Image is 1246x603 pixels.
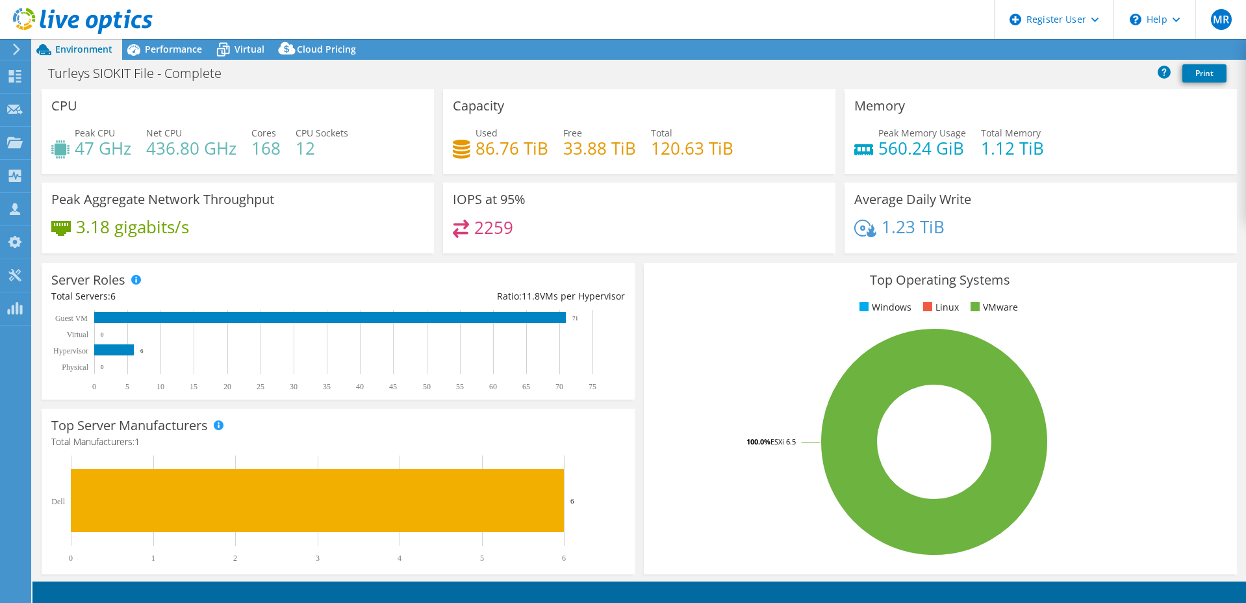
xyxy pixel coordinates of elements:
[878,127,966,139] span: Peak Memory Usage
[42,66,242,81] h1: Turleys SIOKIT File - Complete
[474,220,513,235] h4: 2259
[570,497,574,505] text: 6
[146,127,182,139] span: Net CPU
[856,300,911,314] li: Windows
[563,141,636,155] h4: 33.88 TiB
[476,141,548,155] h4: 86.76 TiB
[338,289,624,303] div: Ratio: VMs per Hypervisor
[251,141,281,155] h4: 168
[398,554,401,563] text: 4
[476,127,498,139] span: Used
[125,382,129,391] text: 5
[101,331,104,338] text: 0
[981,127,1041,139] span: Total Memory
[134,435,140,448] span: 1
[223,382,231,391] text: 20
[456,382,464,391] text: 55
[110,290,116,302] span: 6
[51,418,208,433] h3: Top Server Manufacturers
[145,43,202,55] span: Performance
[51,497,65,506] text: Dell
[882,220,945,234] h4: 1.23 TiB
[92,382,96,391] text: 0
[55,314,88,323] text: Guest VM
[157,382,164,391] text: 10
[51,192,274,207] h3: Peak Aggregate Network Throughput
[55,43,112,55] span: Environment
[453,99,504,113] h3: Capacity
[981,141,1044,155] h4: 1.12 TiB
[356,382,364,391] text: 40
[480,554,484,563] text: 5
[251,127,276,139] span: Cores
[290,382,298,391] text: 30
[522,382,530,391] text: 65
[562,554,566,563] text: 6
[572,315,578,322] text: 71
[654,273,1227,287] h3: Top Operating Systems
[233,554,237,563] text: 2
[746,437,770,446] tspan: 100.0%
[453,192,526,207] h3: IOPS at 95%
[1182,64,1227,83] a: Print
[296,127,348,139] span: CPU Sockets
[423,382,431,391] text: 50
[389,382,397,391] text: 45
[878,141,966,155] h4: 560.24 GiB
[651,127,672,139] span: Total
[522,290,540,302] span: 11.8
[75,141,131,155] h4: 47 GHz
[62,363,88,372] text: Physical
[146,141,236,155] h4: 436.80 GHz
[51,273,125,287] h3: Server Roles
[920,300,959,314] li: Linux
[589,382,596,391] text: 75
[854,192,971,207] h3: Average Daily Write
[296,141,348,155] h4: 12
[76,220,189,234] h4: 3.18 gigabits/s
[67,330,89,339] text: Virtual
[323,382,331,391] text: 35
[140,348,144,354] text: 6
[101,364,104,370] text: 0
[1211,9,1232,30] span: MR
[770,437,796,446] tspan: ESXi 6.5
[563,127,582,139] span: Free
[1130,14,1141,25] svg: \n
[316,554,320,563] text: 3
[967,300,1018,314] li: VMware
[235,43,264,55] span: Virtual
[51,99,77,113] h3: CPU
[854,99,905,113] h3: Memory
[151,554,155,563] text: 1
[651,141,733,155] h4: 120.63 TiB
[51,435,625,449] h4: Total Manufacturers:
[257,382,264,391] text: 25
[75,127,115,139] span: Peak CPU
[51,289,338,303] div: Total Servers:
[53,346,88,355] text: Hypervisor
[297,43,356,55] span: Cloud Pricing
[190,382,197,391] text: 15
[69,554,73,563] text: 0
[489,382,497,391] text: 60
[555,382,563,391] text: 70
